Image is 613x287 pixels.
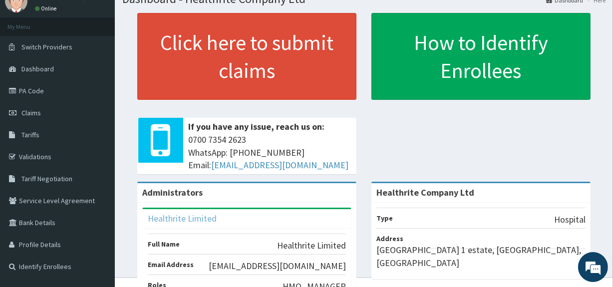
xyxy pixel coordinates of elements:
[21,64,54,73] span: Dashboard
[164,5,188,29] div: Minimize live chat window
[188,133,351,172] span: 0700 7354 2623 WhatsApp: [PHONE_NUMBER] Email:
[371,13,591,100] a: How to Identify Enrollees
[554,213,586,226] p: Hospital
[58,82,138,183] span: We're online!
[376,234,403,243] b: Address
[142,187,203,198] b: Administrators
[148,240,180,249] b: Full Name
[211,159,348,171] a: [EMAIL_ADDRESS][DOMAIN_NAME]
[148,213,217,224] a: Healthrite Limited
[376,187,474,198] strong: Healthrite Company Ltd
[209,260,346,273] p: [EMAIL_ADDRESS][DOMAIN_NAME]
[137,13,356,100] a: Click here to submit claims
[21,174,72,183] span: Tariff Negotiation
[21,130,39,139] span: Tariffs
[376,214,393,223] b: Type
[21,108,41,117] span: Claims
[5,186,190,221] textarea: Type your message and hit 'Enter'
[148,260,194,269] b: Email Address
[21,42,72,51] span: Switch Providers
[188,121,324,132] b: If you have any issue, reach us on:
[376,244,586,269] p: [GEOGRAPHIC_DATA] 1 estate, [GEOGRAPHIC_DATA], [GEOGRAPHIC_DATA]
[52,56,168,69] div: Chat with us now
[18,50,40,75] img: d_794563401_company_1708531726252_794563401
[277,239,346,252] p: Healthrite Limited
[35,5,59,12] a: Online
